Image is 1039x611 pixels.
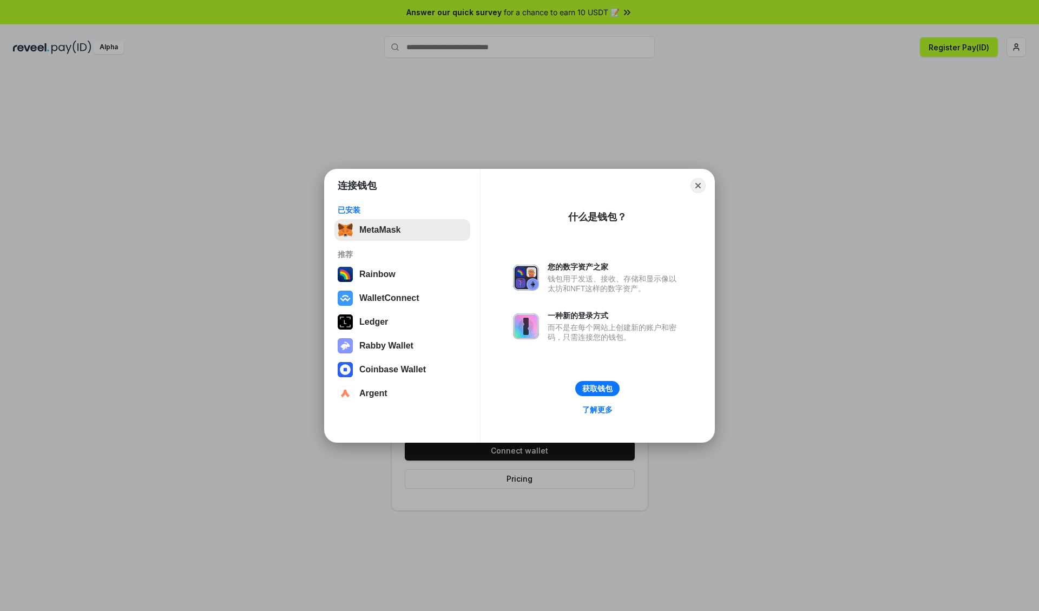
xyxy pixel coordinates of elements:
[359,341,413,351] div: Rabby Wallet
[338,249,467,259] div: 推荐
[568,211,627,224] div: 什么是钱包？
[575,381,620,396] button: 获取钱包
[513,313,539,339] img: svg+xml,%3Csvg%20xmlns%3D%22http%3A%2F%2Fwww.w3.org%2F2000%2Fsvg%22%20fill%3D%22none%22%20viewBox...
[338,267,353,282] img: svg+xml,%3Csvg%20width%3D%22120%22%20height%3D%22120%22%20viewBox%3D%220%200%20120%20120%22%20fil...
[359,225,400,235] div: MetaMask
[576,403,619,417] a: 了解更多
[691,178,706,193] button: Close
[338,291,353,306] img: svg+xml,%3Csvg%20width%3D%2228%22%20height%3D%2228%22%20viewBox%3D%220%200%2028%2028%22%20fill%3D...
[548,323,682,342] div: 而不是在每个网站上创建新的账户和密码，只需连接您的钱包。
[548,262,682,272] div: 您的数字资产之家
[334,359,470,380] button: Coinbase Wallet
[338,362,353,377] img: svg+xml,%3Csvg%20width%3D%2228%22%20height%3D%2228%22%20viewBox%3D%220%200%2028%2028%22%20fill%3D...
[359,365,426,375] div: Coinbase Wallet
[334,383,470,404] button: Argent
[338,314,353,330] img: svg+xml,%3Csvg%20xmlns%3D%22http%3A%2F%2Fwww.w3.org%2F2000%2Fsvg%22%20width%3D%2228%22%20height%3...
[359,293,419,303] div: WalletConnect
[548,274,682,293] div: 钱包用于发送、接收、存储和显示像以太坊和NFT这样的数字资产。
[338,179,377,192] h1: 连接钱包
[359,389,387,398] div: Argent
[338,222,353,238] img: svg+xml,%3Csvg%20fill%3D%22none%22%20height%3D%2233%22%20viewBox%3D%220%200%2035%2033%22%20width%...
[334,264,470,285] button: Rainbow
[548,311,682,320] div: 一种新的登录方式
[359,317,388,327] div: Ledger
[334,287,470,309] button: WalletConnect
[513,265,539,291] img: svg+xml,%3Csvg%20xmlns%3D%22http%3A%2F%2Fwww.w3.org%2F2000%2Fsvg%22%20fill%3D%22none%22%20viewBox...
[334,311,470,333] button: Ledger
[334,335,470,357] button: Rabby Wallet
[582,405,613,415] div: 了解更多
[338,205,467,215] div: 已安装
[338,338,353,353] img: svg+xml,%3Csvg%20xmlns%3D%22http%3A%2F%2Fwww.w3.org%2F2000%2Fsvg%22%20fill%3D%22none%22%20viewBox...
[359,270,396,279] div: Rainbow
[338,386,353,401] img: svg+xml,%3Csvg%20width%3D%2228%22%20height%3D%2228%22%20viewBox%3D%220%200%2028%2028%22%20fill%3D...
[582,384,613,393] div: 获取钱包
[334,219,470,241] button: MetaMask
